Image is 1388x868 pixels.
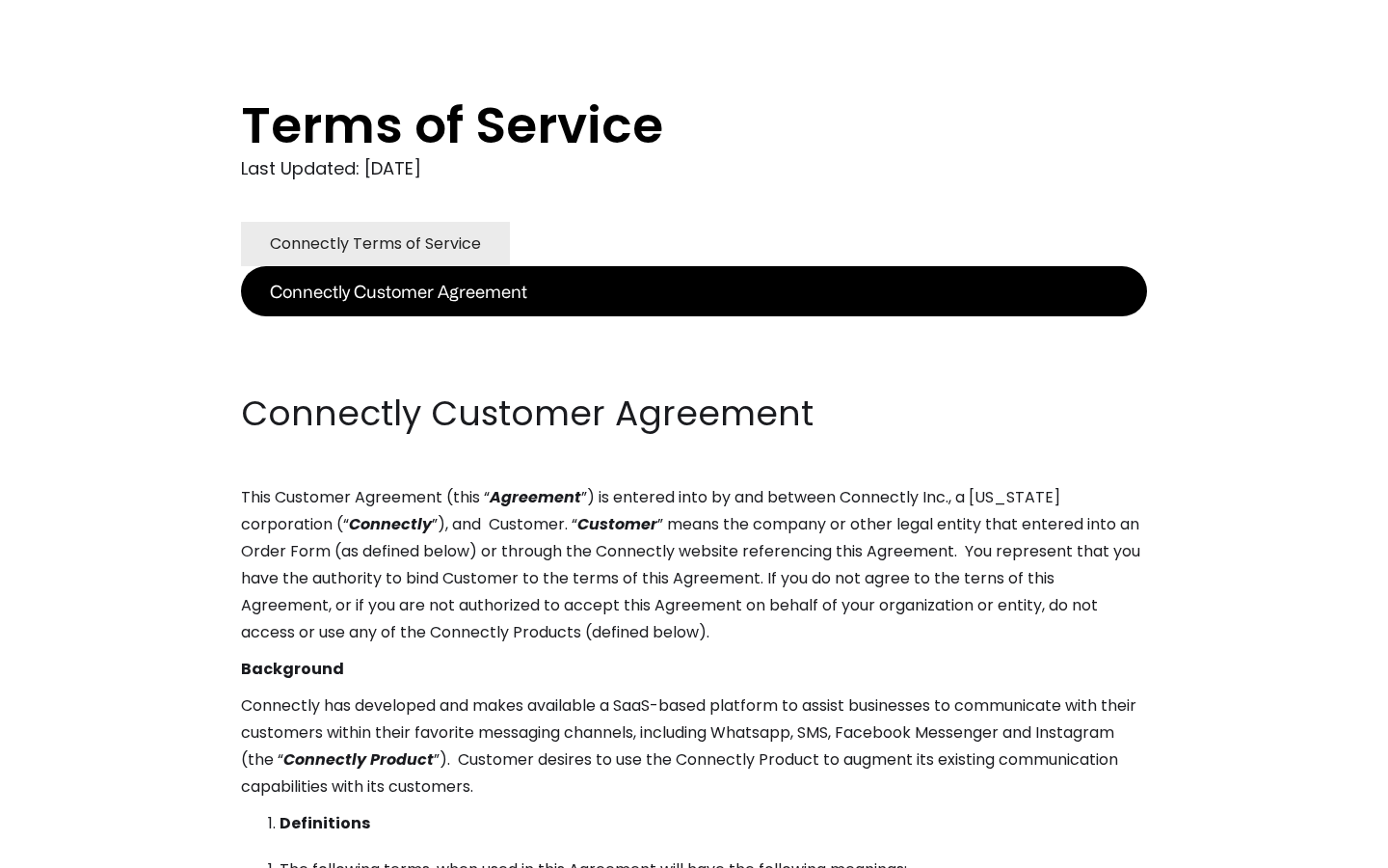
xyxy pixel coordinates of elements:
[280,812,370,834] strong: Definitions
[241,390,1147,438] h2: Connectly Customer Agreement
[490,486,581,508] em: Agreement
[241,692,1147,800] p: Connectly has developed and makes available a SaaS-based platform to assist businesses to communi...
[241,154,1147,183] div: Last Updated: [DATE]
[241,353,1147,380] p: ‍
[349,513,432,535] em: Connectly
[241,316,1147,343] p: ‍
[39,834,116,861] ul: Language list
[270,278,527,305] div: Connectly Customer Agreement
[283,748,434,771] em: Connectly Product
[19,832,116,861] aside: Language selected: English
[270,231,481,258] div: Connectly Terms of Service
[241,658,344,680] strong: Background
[241,484,1147,646] p: This Customer Agreement (this “ ”) is entered into by and between Connectly Inc., a [US_STATE] co...
[241,96,1070,154] h1: Terms of Service
[577,513,657,535] em: Customer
